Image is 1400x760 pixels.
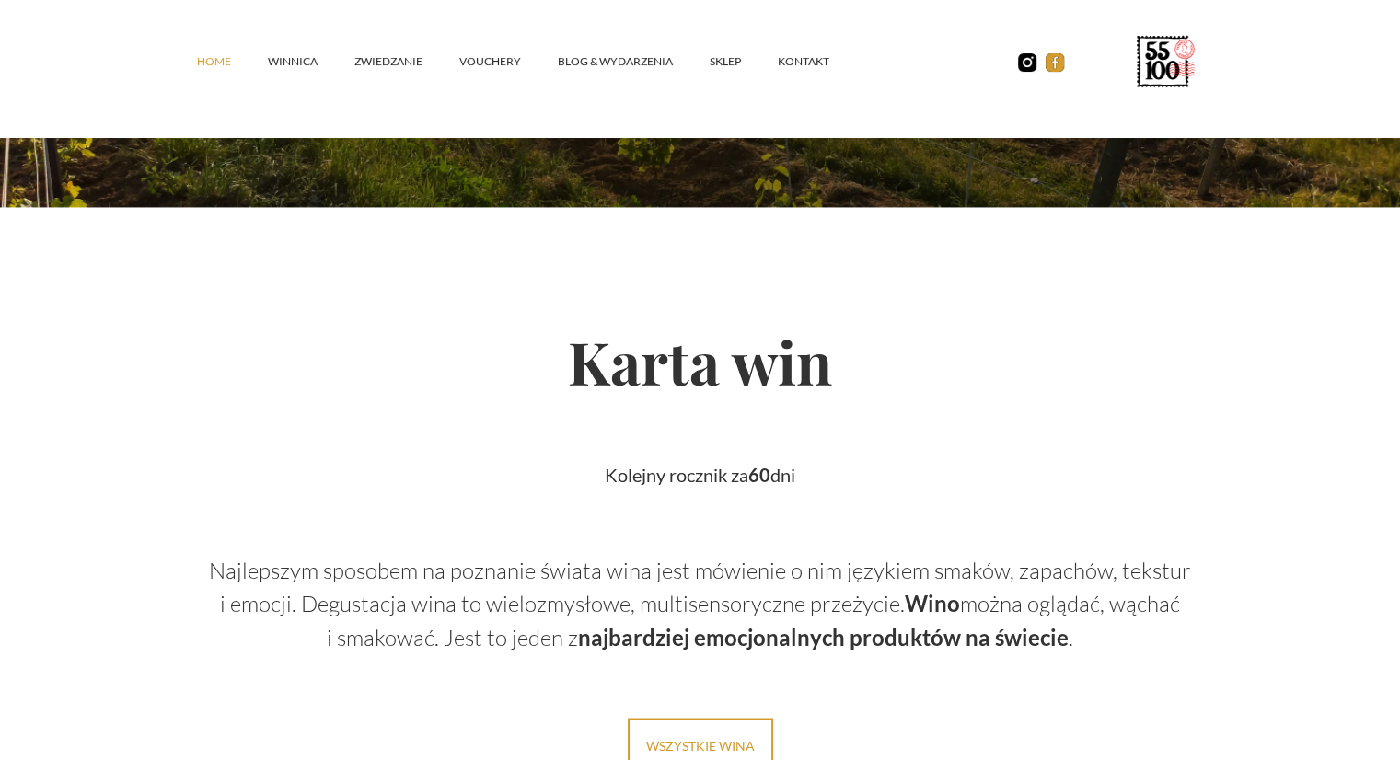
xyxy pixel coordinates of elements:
a: kontakt [778,34,866,89]
a: Blog & Wydarzenia [558,34,710,89]
a: SKLEP [710,34,778,89]
h2: Karta win [198,267,1203,455]
strong: 60 [748,464,770,486]
a: ZWIEDZANIE [354,34,459,89]
a: Home [197,34,268,89]
div: Kolejny rocznik za dni [198,460,1203,489]
p: Najlepszym sposobem na poznanie świata wina jest mówienie o nim językiem smaków, zapachów, tekstu... [198,554,1203,653]
strong: najbardziej emocjonalnych produktów na świecie [578,623,1069,650]
a: vouchery [459,34,558,89]
a: winnica [268,34,354,89]
strong: Wino [905,590,960,616]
